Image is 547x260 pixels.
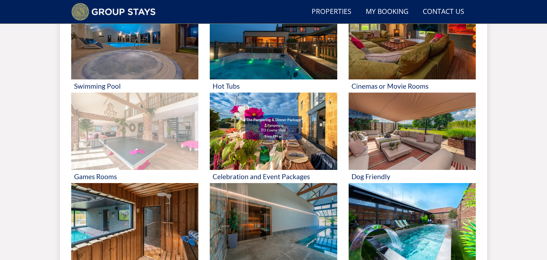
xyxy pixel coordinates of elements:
a: 'Hot Tubs' - Large Group Accommodation Holiday Ideas Hot Tubs [210,2,337,93]
img: 'Games Rooms' - Large Group Accommodation Holiday Ideas [71,93,198,170]
a: 'Celebration and Event Packages' - Large Group Accommodation Holiday Ideas Celebration and Event ... [210,93,337,183]
a: 'Games Rooms' - Large Group Accommodation Holiday Ideas Games Rooms [71,93,198,183]
img: 'Cinemas or Movie Rooms' - Large Group Accommodation Holiday Ideas [349,2,476,79]
h3: Celebration and Event Packages [213,173,334,180]
h3: Swimming Pool [74,82,196,90]
a: Properties [309,4,354,20]
img: 'Celebration and Event Packages' - Large Group Accommodation Holiday Ideas [210,93,337,170]
h3: Games Rooms [74,173,196,180]
img: 'Hot Tubs' - Large Group Accommodation Holiday Ideas [210,2,337,79]
h3: Hot Tubs [213,82,334,90]
h3: Cinemas or Movie Rooms [351,82,473,90]
a: 'Cinemas or Movie Rooms' - Large Group Accommodation Holiday Ideas Cinemas or Movie Rooms [349,2,476,93]
a: Contact Us [420,4,467,20]
a: 'Dog Friendly' - Large Group Accommodation Holiday Ideas Dog Friendly [349,93,476,183]
a: My Booking [363,4,411,20]
h3: Dog Friendly [351,173,473,180]
a: 'Swimming Pool' - Large Group Accommodation Holiday Ideas Swimming Pool [71,2,198,93]
img: Group Stays [71,3,156,21]
img: 'Dog Friendly' - Large Group Accommodation Holiday Ideas [349,93,476,170]
img: 'Swimming Pool' - Large Group Accommodation Holiday Ideas [71,2,198,79]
